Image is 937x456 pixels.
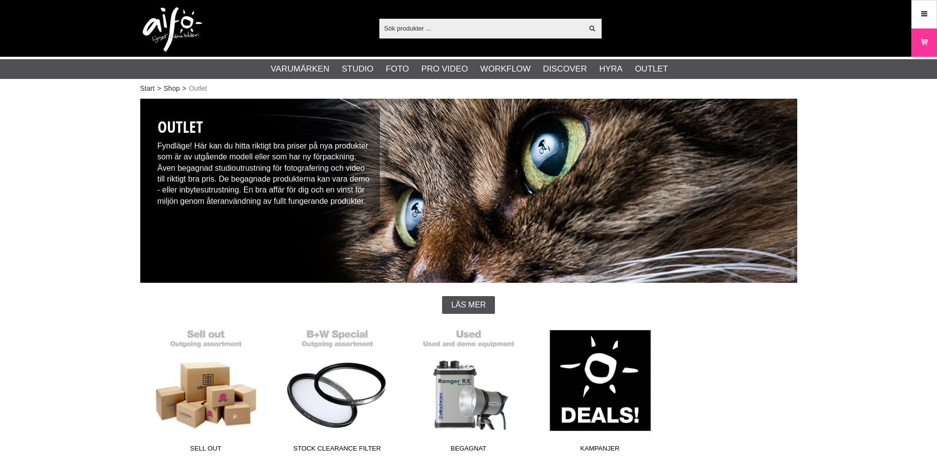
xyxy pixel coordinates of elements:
a: Foto [386,63,409,76]
input: Sök produkter ... [379,21,583,36]
a: Outlet [635,63,668,76]
span: > [157,83,161,94]
img: logo.png [143,7,202,52]
span: Outlet [189,83,207,94]
a: Start [140,83,155,94]
h1: Outlet [158,116,373,138]
a: Workflow [480,63,530,76]
a: Pro Video [421,63,468,76]
img: Outlet Fotostudio Begagnad fotoutrustning/ Fotograf Jaanus Ree [140,99,797,283]
span: > [182,83,186,94]
div: Fyndläge! Här kan du hitta riktigt bra priser på nya produkter som är av utgående modell eller so... [150,109,380,212]
a: Varumärken [271,63,329,76]
span: Läs mer [451,301,486,309]
a: Studio [342,63,373,76]
a: Hyra [599,63,622,76]
a: Discover [543,63,587,76]
a: Shop [163,83,180,94]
